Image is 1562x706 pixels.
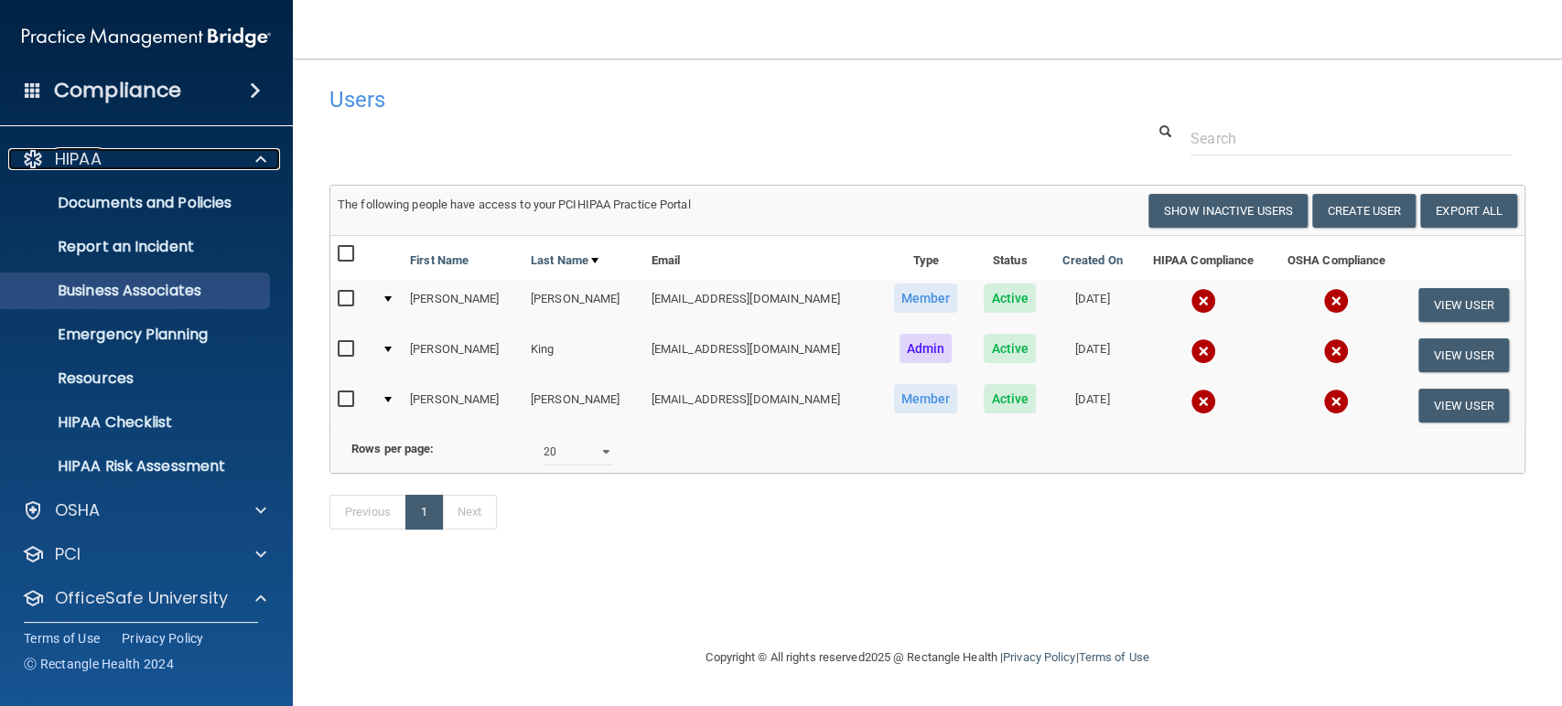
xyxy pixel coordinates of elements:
a: Export All [1420,194,1517,228]
p: Business Associates [12,282,262,300]
img: cross.ca9f0e7f.svg [1190,288,1216,314]
td: [EMAIL_ADDRESS][DOMAIN_NAME] [644,330,880,380]
p: HIPAA [55,148,102,170]
a: Last Name [531,250,598,272]
button: View User [1418,288,1509,322]
a: Privacy Policy [122,629,204,647]
span: Active [984,283,1036,313]
img: PMB logo [22,19,271,56]
a: OSHA [22,499,266,521]
th: HIPAA Compliance [1136,236,1270,280]
th: Email [644,236,880,280]
button: View User [1418,338,1509,372]
td: [EMAIL_ADDRESS][DOMAIN_NAME] [644,380,880,430]
a: HIPAA [22,148,266,170]
a: Terms of Use [1078,650,1148,664]
a: 1 [405,495,443,529]
h4: Users [329,88,1016,112]
td: [DATE] [1049,330,1136,380]
img: cross.ca9f0e7f.svg [1190,389,1216,414]
button: Show Inactive Users [1148,194,1308,228]
td: King [523,330,644,380]
td: [DATE] [1049,280,1136,330]
p: Emergency Planning [12,326,262,344]
div: Copyright © All rights reserved 2025 @ Rectangle Health | | [594,628,1262,687]
th: Type [880,236,972,280]
td: [PERSON_NAME] [403,380,523,430]
a: First Name [410,250,469,272]
p: HIPAA Risk Assessment [12,457,262,476]
span: Admin [899,334,953,363]
span: Active [984,384,1036,413]
th: Status [971,236,1048,280]
b: Rows per page: [351,442,434,455]
img: cross.ca9f0e7f.svg [1190,338,1216,364]
p: Report an Incident [12,238,262,256]
img: cross.ca9f0e7f.svg [1323,389,1349,414]
td: [PERSON_NAME] [403,280,523,330]
img: cross.ca9f0e7f.svg [1323,338,1349,364]
p: Resources [12,369,262,388]
p: PCI [55,543,81,565]
button: Create User [1312,194,1416,228]
h4: Compliance [54,78,181,103]
a: Privacy Policy [1003,650,1075,664]
a: Next [442,495,497,529]
span: Member [894,283,958,313]
td: [PERSON_NAME] [523,280,644,330]
p: OfficeSafe University [55,587,228,609]
a: Created On [1062,250,1123,272]
span: Member [894,384,958,413]
span: Active [984,334,1036,363]
a: PCI [22,543,266,565]
img: cross.ca9f0e7f.svg [1323,288,1349,314]
button: View User [1418,389,1509,423]
input: Search [1190,122,1512,155]
a: Terms of Use [24,629,100,647]
span: Ⓒ Rectangle Health 2024 [24,655,174,673]
td: [EMAIL_ADDRESS][DOMAIN_NAME] [644,280,880,330]
td: [PERSON_NAME] [523,380,644,430]
td: [DATE] [1049,380,1136,430]
p: OSHA [55,499,101,521]
p: HIPAA Checklist [12,413,262,432]
p: Documents and Policies [12,194,262,212]
a: OfficeSafe University [22,587,266,609]
td: [PERSON_NAME] [403,330,523,380]
th: OSHA Compliance [1271,236,1403,280]
span: The following people have access to your PCIHIPAA Practice Portal [338,198,691,211]
a: Previous [329,495,406,529]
